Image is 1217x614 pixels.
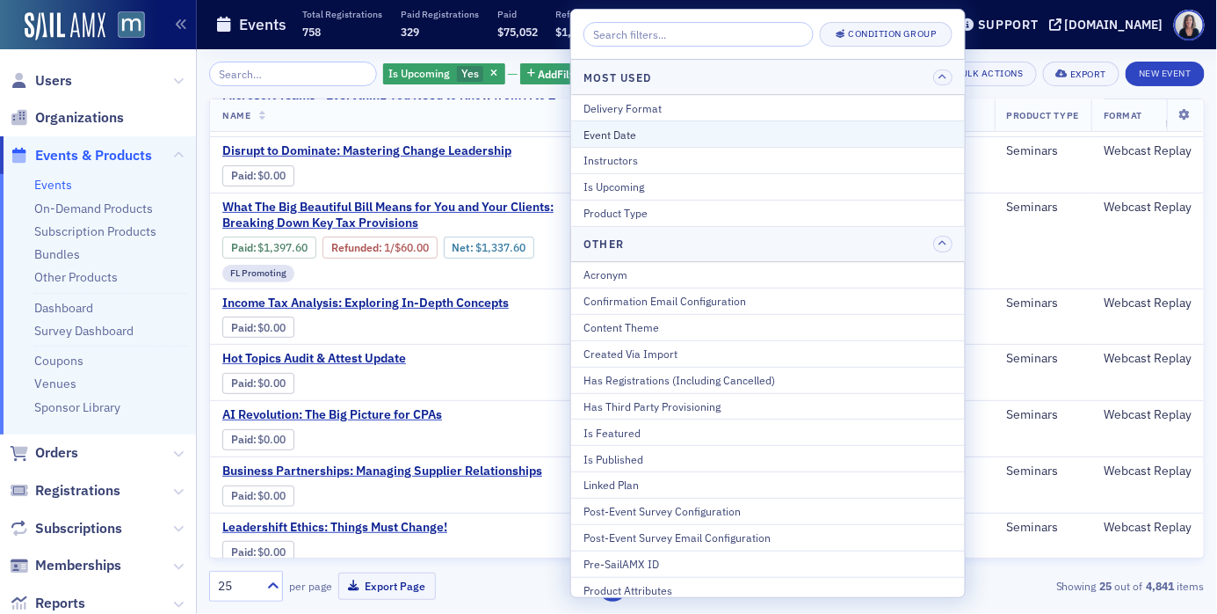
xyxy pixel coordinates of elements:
div: Webcast Replay [1104,296,1192,311]
a: Events & Products [10,146,152,165]
span: Orders [35,443,78,463]
div: Created Via Import [583,346,953,362]
a: Orders [10,443,78,463]
div: Acronym [583,267,953,282]
div: Pre-SailAMX ID [583,556,953,572]
div: Delivery Format [583,100,953,116]
a: Organizations [10,108,124,128]
p: Total Registrations [302,8,382,20]
h4: Other [583,236,624,252]
a: What The Big Beautiful Bill Means for You and Your Clients: Breaking Down Key Tax Provisions [222,200,591,230]
div: Seminars [1007,351,1079,367]
div: Confirmation Email Configuration [583,293,953,309]
div: Webcast Replay [1104,200,1192,216]
button: Delivery Format [571,95,965,121]
div: Showing out of items [885,578,1205,594]
button: Linked Plan [571,471,965,498]
a: Paid [231,321,253,334]
a: Paid [231,489,253,502]
button: Event Date [571,121,965,147]
div: 25 [218,577,257,596]
span: $75,052 [497,25,538,39]
div: Seminars [1007,200,1079,216]
a: Venues [34,376,76,391]
div: Paid: 0 - $0 [222,486,294,507]
div: Content Theme [583,319,953,335]
span: Organizations [35,108,124,128]
span: : [231,321,258,334]
img: SailAMX [118,11,145,39]
a: Registrations [10,481,120,501]
span: Users [35,71,72,91]
a: View Homepage [105,11,145,41]
span: 758 [302,25,321,39]
a: Survey Dashboard [34,323,134,339]
img: SailAMX [25,12,105,40]
a: Business Partnerships: Managing Supplier Relationships [222,464,542,479]
div: Paid: 0 - $0 [222,429,294,450]
div: Seminars [1007,296,1079,311]
button: Pre-SailAMX ID [571,551,965,577]
input: Search filters... [583,22,814,47]
span: Reports [35,594,85,613]
div: Instructors [583,152,953,168]
span: : [231,433,258,446]
div: Product Type [583,205,953,221]
a: Subscriptions [10,519,122,538]
a: Sponsor Library [34,399,120,415]
button: Export [1043,62,1119,86]
span: $1,337.60 [475,241,525,254]
span: Memberships [35,556,121,575]
span: $0.00 [258,489,286,502]
span: AI Revolution: The Big Picture for CPAs [222,407,518,423]
button: Post-Event Survey Email Configuration [571,524,965,551]
span: Is Upcoming [389,66,451,80]
button: Export Page [338,573,436,600]
span: Registrations [35,481,120,501]
span: 329 [401,25,419,39]
span: Events & Products [35,146,152,165]
span: $0.00 [258,169,286,182]
div: Has Registrations (Including Cancelled) [583,372,953,388]
div: Has Third Party Provisioning [583,398,953,414]
a: Bundles [34,246,80,262]
button: AddFilter [520,63,592,85]
div: Linked Plan [583,477,953,493]
div: Post-Event Survey Configuration [583,503,953,519]
span: : [231,376,258,390]
span: $60.00 [395,241,429,254]
a: Coupons [34,353,83,369]
span: Hot Topics Audit & Attest Update [222,351,518,367]
button: Is Published [571,445,965,471]
div: Webcast Replay [1104,143,1192,159]
a: Refunded [331,241,379,254]
a: Paid [231,169,253,182]
span: : [231,489,258,502]
span: Net : [452,241,475,254]
span: : [331,241,384,254]
span: $0.00 [258,321,286,334]
div: Seminars [1007,464,1079,479]
a: Other Products [34,269,118,285]
button: Is Featured [571,419,965,445]
button: Acronym [571,262,965,288]
div: Net: $133760 [444,237,534,258]
div: Paid: 0 - $0 [222,165,294,186]
a: New Event [1126,64,1205,80]
input: Search… [209,62,377,86]
span: Profile [1174,10,1205,40]
button: Created Via Import [571,340,965,367]
button: Instructors [571,147,965,173]
span: Format [1104,109,1142,121]
span: Disrupt to Dominate: Mastering Change Leadership [222,143,518,159]
button: Bulk Actions [931,62,1037,86]
a: Paid [231,376,253,390]
span: $1,321 [556,25,590,39]
div: FL Promoting [222,265,294,282]
div: Product Attributes [583,582,953,598]
div: Post-Event Survey Email Configuration [583,530,953,545]
a: Paid [231,545,253,559]
div: Seminars [1007,143,1079,159]
span: $1,397.60 [258,241,308,254]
